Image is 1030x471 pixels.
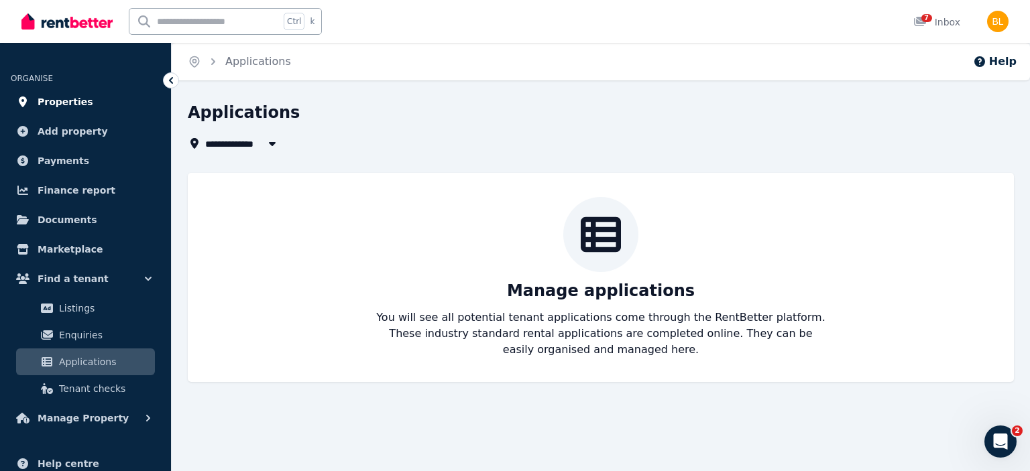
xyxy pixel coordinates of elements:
[11,74,53,83] span: ORGANISE
[11,147,160,174] a: Payments
[16,348,155,375] a: Applications
[38,94,93,110] span: Properties
[172,43,307,80] nav: Breadcrumb
[188,102,300,123] h1: Applications
[38,153,89,169] span: Payments
[38,123,108,139] span: Add property
[987,11,1009,32] img: Brandon Lim
[59,327,150,343] span: Enquiries
[16,375,155,402] a: Tenant checks
[59,300,150,316] span: Listings
[21,11,113,31] img: RentBetter
[38,182,115,198] span: Finance report
[11,206,160,233] a: Documents
[38,410,129,426] span: Manage Property
[16,295,155,322] a: Listings
[11,405,160,431] button: Manage Property
[11,265,160,292] button: Find a tenant
[59,381,150,397] span: Tenant checks
[310,16,314,27] span: k
[507,280,695,301] p: Manage applications
[11,88,160,115] a: Properties
[38,212,97,228] span: Documents
[376,310,826,358] p: You will see all potential tenant applications come through the RentBetter platform. These indust...
[38,241,103,257] span: Marketplace
[11,236,160,263] a: Marketplace
[225,55,291,68] a: Applications
[11,177,160,204] a: Finance report
[913,15,960,29] div: Inbox
[11,118,160,145] a: Add property
[984,425,1017,458] iframe: Intercom live chat
[1012,425,1023,436] span: 2
[284,13,304,30] span: Ctrl
[973,54,1017,70] button: Help
[921,14,932,22] span: 7
[16,322,155,348] a: Enquiries
[38,271,109,287] span: Find a tenant
[59,354,150,370] span: Applications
